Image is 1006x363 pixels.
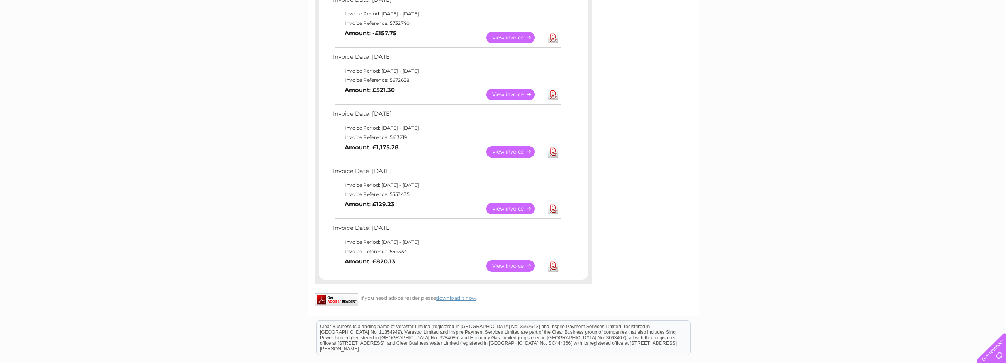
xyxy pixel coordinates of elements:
[548,32,558,43] a: Download
[331,133,562,142] td: Invoice Reference: 5613219
[548,146,558,158] a: Download
[331,237,562,247] td: Invoice Period: [DATE] - [DATE]
[35,21,75,45] img: logo.png
[331,166,562,181] td: Invoice Date: [DATE]
[331,66,562,76] td: Invoice Period: [DATE] - [DATE]
[345,30,396,37] b: Amount: -£157.75
[331,109,562,123] td: Invoice Date: [DATE]
[345,201,394,208] b: Amount: £129.23
[867,34,882,39] a: Water
[331,181,562,190] td: Invoice Period: [DATE] - [DATE]
[887,34,904,39] a: Energy
[331,223,562,237] td: Invoice Date: [DATE]
[331,19,562,28] td: Invoice Reference: 5732740
[980,34,998,39] a: Log out
[937,34,949,39] a: Blog
[436,295,476,301] a: download it now
[548,203,558,214] a: Download
[345,144,399,151] b: Amount: £1,175.28
[548,89,558,100] a: Download
[909,34,932,39] a: Telecoms
[331,190,562,199] td: Invoice Reference: 5553435
[331,123,562,133] td: Invoice Period: [DATE] - [DATE]
[345,87,395,94] b: Amount: £521.30
[486,146,544,158] a: View
[486,260,544,272] a: View
[953,34,973,39] a: Contact
[857,4,912,14] a: 0333 014 3131
[548,260,558,272] a: Download
[315,293,592,301] div: If you need adobe reader please .
[331,75,562,85] td: Invoice Reference: 5672658
[345,258,395,265] b: Amount: £820.13
[486,32,544,43] a: View
[486,203,544,214] a: View
[331,247,562,256] td: Invoice Reference: 5493341
[331,9,562,19] td: Invoice Period: [DATE] - [DATE]
[331,52,562,66] td: Invoice Date: [DATE]
[486,89,544,100] a: View
[317,4,690,38] div: Clear Business is a trading name of Verastar Limited (registered in [GEOGRAPHIC_DATA] No. 3667643...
